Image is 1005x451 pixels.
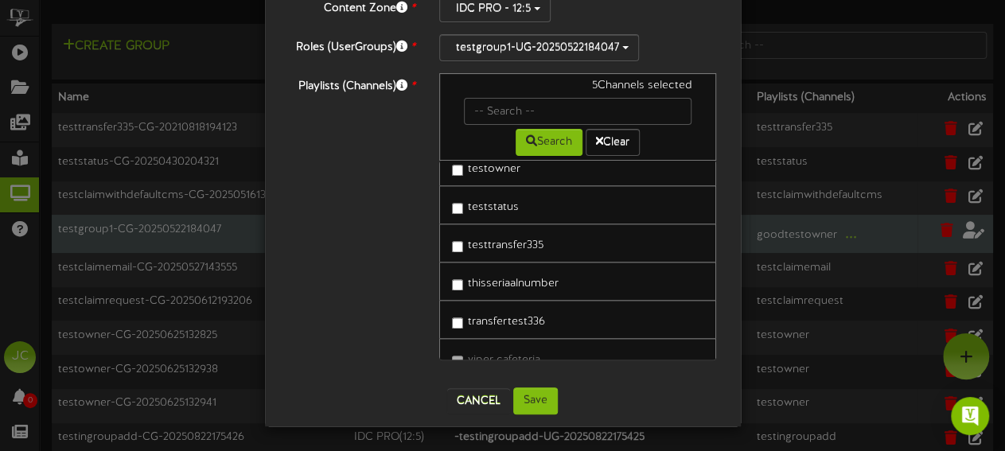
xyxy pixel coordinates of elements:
div: 5 Channels selected [452,78,704,98]
label: teststatus [452,194,519,216]
input: -- Search -- [464,98,692,125]
input: transfertest336 [452,317,463,329]
input: thisseriaalnumber [452,279,463,290]
button: Cancel [447,388,510,414]
label: Playlists (Channels) [277,73,427,95]
label: testtransfer335 [452,232,543,254]
label: Roles (UserGroups) [277,34,427,56]
div: Open Intercom Messenger [951,397,989,435]
input: viper cafeteria [452,356,463,367]
label: transfertest336 [452,309,545,330]
button: Save [513,387,558,414]
span: viper cafeteria [468,354,540,366]
button: testgroup1-UG-20250522184047 [439,34,639,61]
button: Clear [586,129,640,156]
input: teststatus [452,203,463,214]
input: testowner [452,165,463,176]
label: thisseriaalnumber [452,270,559,292]
input: testtransfer335 [452,241,463,252]
button: Search [516,129,582,156]
label: testowner [452,156,520,177]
